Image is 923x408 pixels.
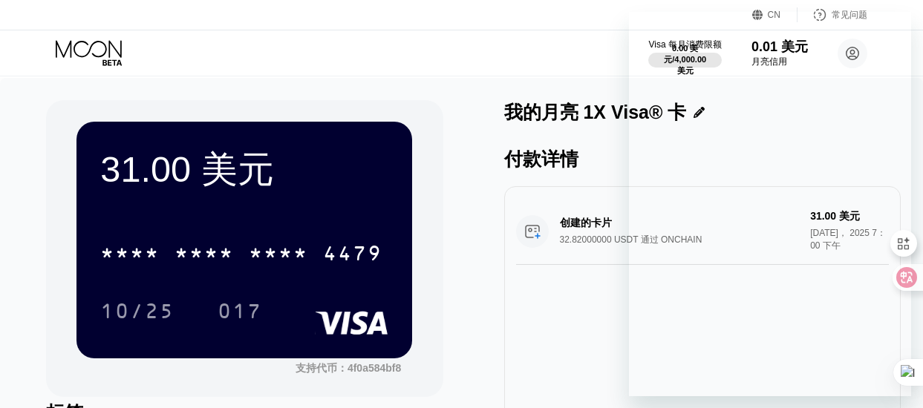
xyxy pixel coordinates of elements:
[89,292,186,329] div: 10/25
[296,362,401,375] div: 支持代币：4f0a584bf8
[218,301,262,325] div: 017
[504,147,901,171] div: 付款详情
[323,243,382,267] div: 4479
[752,7,798,22] div: CN
[798,7,867,22] div: 常见问题
[100,145,388,194] div: 31.00 美元
[832,9,867,22] div: 常见问题
[768,10,780,20] div: CN
[100,301,175,325] div: 10/25
[504,100,687,125] div: 我的月亮 1X Visa® 卡
[206,292,273,329] div: 017
[629,12,911,396] iframe: Messaging window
